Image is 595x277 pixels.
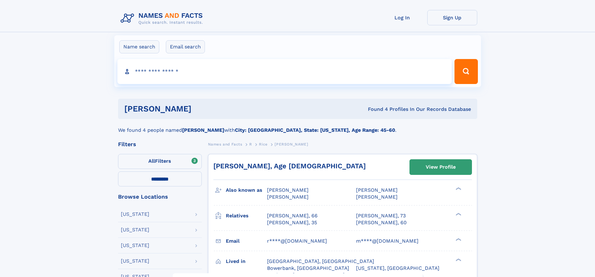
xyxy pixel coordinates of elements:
[454,258,462,262] div: ❯
[124,105,280,113] h1: [PERSON_NAME]
[356,219,407,226] a: [PERSON_NAME], 60
[267,194,309,200] span: [PERSON_NAME]
[121,227,149,232] div: [US_STATE]
[454,59,478,84] button: Search Button
[119,40,159,53] label: Name search
[117,59,452,84] input: search input
[118,141,202,147] div: Filters
[226,210,267,221] h3: Relatives
[121,212,149,217] div: [US_STATE]
[267,212,318,219] a: [PERSON_NAME], 66
[166,40,205,53] label: Email search
[267,265,349,271] span: Bowerbank, [GEOGRAPHIC_DATA]
[259,140,267,148] a: Rice
[118,10,208,27] img: Logo Names and Facts
[454,212,462,216] div: ❯
[226,256,267,267] h3: Lived in
[454,187,462,191] div: ❯
[226,236,267,246] h3: Email
[121,243,149,248] div: [US_STATE]
[208,140,242,148] a: Names and Facts
[121,259,149,264] div: [US_STATE]
[249,142,252,146] span: R
[356,194,398,200] span: [PERSON_NAME]
[356,187,398,193] span: [PERSON_NAME]
[427,10,477,25] a: Sign Up
[235,127,395,133] b: City: [GEOGRAPHIC_DATA], State: [US_STATE], Age Range: 45-60
[148,158,155,164] span: All
[280,106,471,113] div: Found 4 Profiles In Our Records Database
[410,160,472,175] a: View Profile
[259,142,267,146] span: Rice
[267,187,309,193] span: [PERSON_NAME]
[213,162,366,170] a: [PERSON_NAME], Age [DEMOGRAPHIC_DATA]
[356,265,439,271] span: [US_STATE], [GEOGRAPHIC_DATA]
[249,140,252,148] a: R
[267,258,374,264] span: [GEOGRAPHIC_DATA], [GEOGRAPHIC_DATA]
[118,119,477,134] div: We found 4 people named with .
[226,185,267,195] h3: Also known as
[377,10,427,25] a: Log In
[182,127,224,133] b: [PERSON_NAME]
[267,219,317,226] a: [PERSON_NAME], 35
[356,212,406,219] a: [PERSON_NAME], 73
[118,154,202,169] label: Filters
[426,160,456,174] div: View Profile
[118,194,202,200] div: Browse Locations
[275,142,308,146] span: [PERSON_NAME]
[454,237,462,241] div: ❯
